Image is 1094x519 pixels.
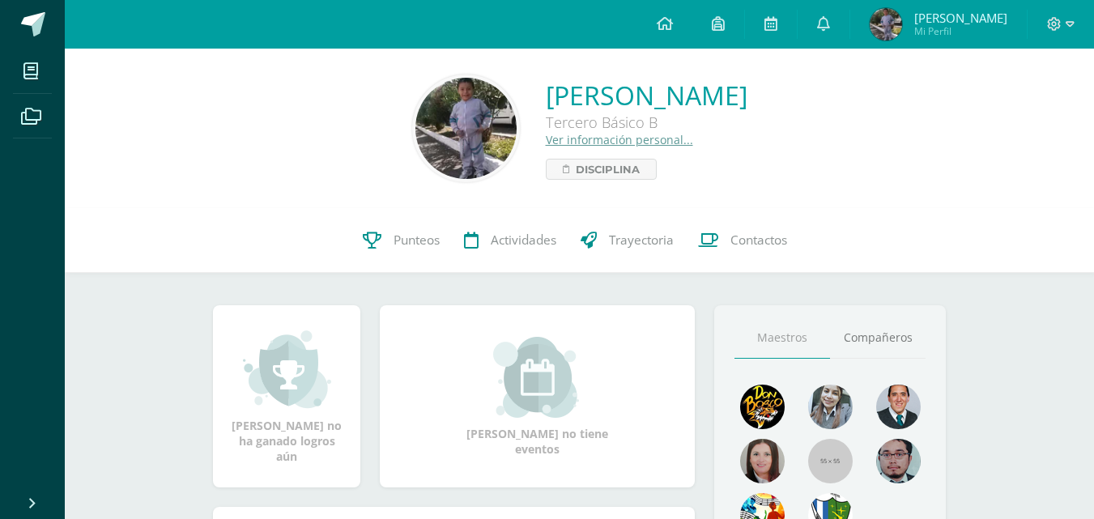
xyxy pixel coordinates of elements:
div: [PERSON_NAME] no ha ganado logros aún [229,329,344,464]
a: Compañeros [830,317,926,359]
a: Ver información personal... [546,132,693,147]
img: 07ac15f526a8d40e02b55d4bede13cd9.png [870,8,902,40]
span: Actividades [491,232,556,249]
a: Contactos [686,208,799,273]
a: Trayectoria [568,208,686,273]
img: 45bd7986b8947ad7e5894cbc9b781108.png [808,385,853,429]
img: c785e6ae7b8a4d0d9cc3590e9e1dc0bd.png [415,78,517,179]
img: 67c3d6f6ad1c930a517675cdc903f95f.png [740,439,785,483]
img: achievement_small.png [243,329,331,410]
a: Maestros [734,317,830,359]
span: [PERSON_NAME] [914,10,1007,26]
img: eec80b72a0218df6e1b0c014193c2b59.png [876,385,921,429]
span: Contactos [730,232,787,249]
a: [PERSON_NAME] [546,78,747,113]
img: 29fc2a48271e3f3676cb2cb292ff2552.png [740,385,785,429]
a: Punteos [351,208,452,273]
span: Mi Perfil [914,24,1007,38]
img: d0e54f245e8330cebada5b5b95708334.png [876,439,921,483]
span: Disciplina [576,160,640,179]
div: [PERSON_NAME] no tiene eventos [457,337,619,457]
span: Punteos [394,232,440,249]
img: 55x55 [808,439,853,483]
a: Disciplina [546,159,657,180]
a: Actividades [452,208,568,273]
div: Tercero Básico B [546,113,747,132]
span: Trayectoria [609,232,674,249]
img: event_small.png [493,337,581,418]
